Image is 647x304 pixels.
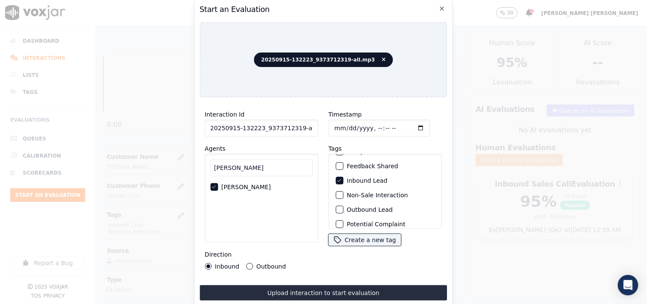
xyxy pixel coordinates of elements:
div: Open Intercom Messenger [618,275,638,295]
h2: Start an Evaluation [200,3,447,15]
label: Inbound [215,263,239,269]
label: Outbound [256,263,286,269]
label: Outbound Lead [347,207,393,213]
label: Complaint [347,149,377,155]
span: 20250915-132223_9373712319-all.mp3 [254,53,393,67]
button: Upload interaction to start evaluation [200,285,447,301]
label: [PERSON_NAME] [221,184,271,190]
label: Non-Sale Interaction [347,192,408,198]
label: Direction [205,251,232,258]
label: Timestamp [328,111,362,118]
button: Create a new tag [328,234,401,246]
input: reference id, file name, etc [205,120,318,137]
label: Tags [328,145,342,152]
label: Potential Complaint [347,221,405,227]
label: Inbound Lead [347,178,387,184]
label: Agents [205,145,226,152]
label: Feedback Shared [347,163,398,169]
input: Search Agents... [210,159,313,176]
label: Interaction Id [205,111,244,118]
